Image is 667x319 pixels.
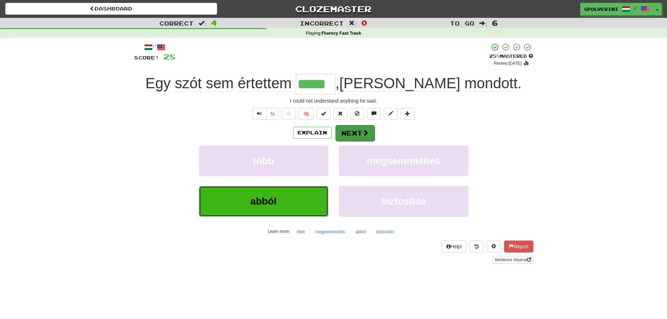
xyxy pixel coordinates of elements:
[266,108,279,120] button: ½
[470,241,483,252] button: Round history (alt+y)
[333,108,347,120] button: Reset to 0% Mastered (alt+r)
[145,75,171,92] span: Egy
[199,146,328,176] button: több
[268,229,290,234] small: Learn more:
[250,196,277,207] span: abból
[175,75,202,92] span: szót
[300,20,344,27] span: Incorrect
[253,155,274,166] span: több
[335,125,375,141] button: Next
[504,241,533,252] button: Report
[238,75,292,92] span: értettem
[367,108,381,120] button: Discuss sentence (alt+u)
[199,20,206,26] span: :
[134,55,159,61] span: Score:
[361,19,367,27] span: 0
[282,108,296,120] button: Favorite sentence (alt+f)
[5,3,217,15] a: Dashboard
[339,146,468,176] button: megsemmisítés
[134,43,175,51] div: /
[312,227,349,237] button: megsemmisítés
[384,108,398,120] button: Edit sentence (alt+d)
[450,20,474,27] span: To go
[349,20,356,26] span: :
[252,108,266,120] button: Play sentence audio (ctl+space)
[317,108,331,120] button: Set this sentence to 100% Mastered (alt+m)
[293,127,332,139] button: Explain
[350,108,364,120] button: Ignore sentence (alt+i)
[339,75,460,92] span: [PERSON_NAME]
[381,196,426,207] span: biztosítás
[492,256,533,264] a: Sentence Source
[584,6,618,12] span: gpolverini
[339,186,468,216] button: biztosítás
[321,31,361,36] strong: Fluency Fast Track
[352,227,369,237] button: abból
[335,75,522,92] span: , .
[634,6,637,11] span: /
[299,108,314,120] button: 🧠
[251,108,279,120] div: Text-to-speech controls
[199,186,328,216] button: abból
[401,108,415,120] button: Add to collection (alt+a)
[206,75,234,92] span: sem
[367,155,440,166] span: megsemmisítés
[373,227,398,237] button: biztosítás
[228,3,439,15] a: Clozemaster
[464,75,517,92] span: mondott
[159,20,194,27] span: Correct
[580,3,653,15] a: gpolverini /
[164,52,175,61] span: 28
[492,19,498,27] span: 6
[489,53,533,60] div: Mastered
[293,227,309,237] button: több
[489,53,500,59] span: 25 %
[134,97,533,104] div: I could not understand anything he said.
[211,19,217,27] span: 4
[494,61,522,66] small: Review: [DATE]
[442,241,467,252] button: Help!
[479,20,487,26] span: :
